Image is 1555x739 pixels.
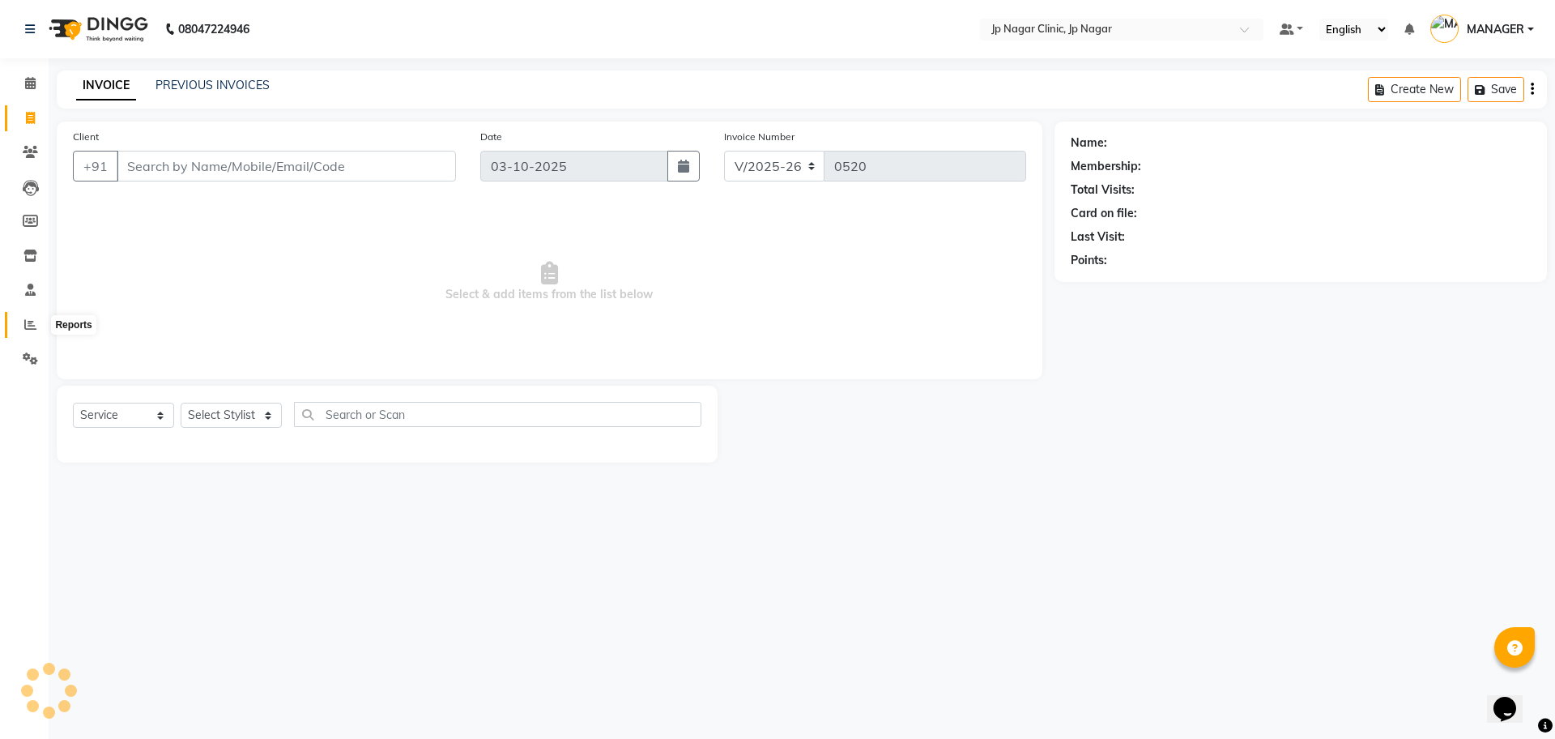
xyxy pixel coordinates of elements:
[73,201,1026,363] span: Select & add items from the list below
[1071,205,1137,222] div: Card on file:
[1071,158,1141,175] div: Membership:
[73,151,118,182] button: +91
[155,78,270,92] a: PREVIOUS INVOICES
[51,315,96,335] div: Reports
[1071,182,1135,199] div: Total Visits:
[480,130,502,144] label: Date
[73,130,99,144] label: Client
[1467,21,1524,38] span: MANAGER
[117,151,456,182] input: Search by Name/Mobile/Email/Code
[1430,15,1459,43] img: MANAGER
[41,6,152,52] img: logo
[1071,229,1125,246] div: Last Visit:
[1368,77,1461,102] button: Create New
[76,71,136,100] a: INVOICE
[724,130,795,144] label: Invoice Number
[1071,252,1107,269] div: Points:
[1468,77,1524,102] button: Save
[294,402,701,427] input: Search or Scan
[1487,674,1539,723] iframe: chat widget
[178,6,249,52] b: 08047224946
[1071,135,1107,152] div: Name:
